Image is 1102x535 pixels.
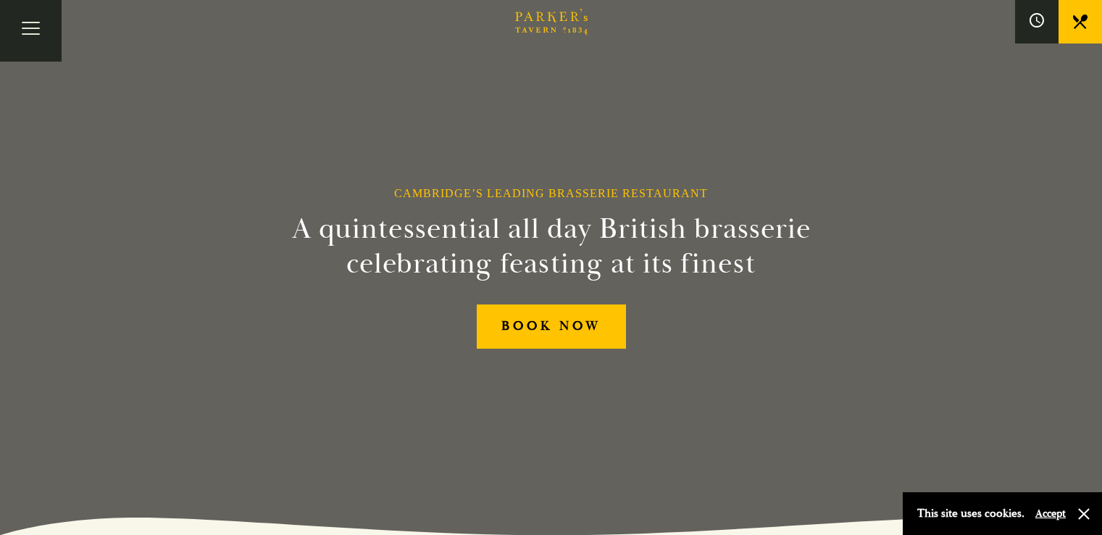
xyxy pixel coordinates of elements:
h2: A quintessential all day British brasserie celebrating feasting at its finest [221,212,882,281]
a: BOOK NOW [477,304,626,349]
button: Accept [1035,507,1066,521]
p: This site uses cookies. [917,503,1024,524]
button: Close and accept [1077,507,1091,521]
h1: Cambridge’s Leading Brasserie Restaurant [394,186,708,200]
